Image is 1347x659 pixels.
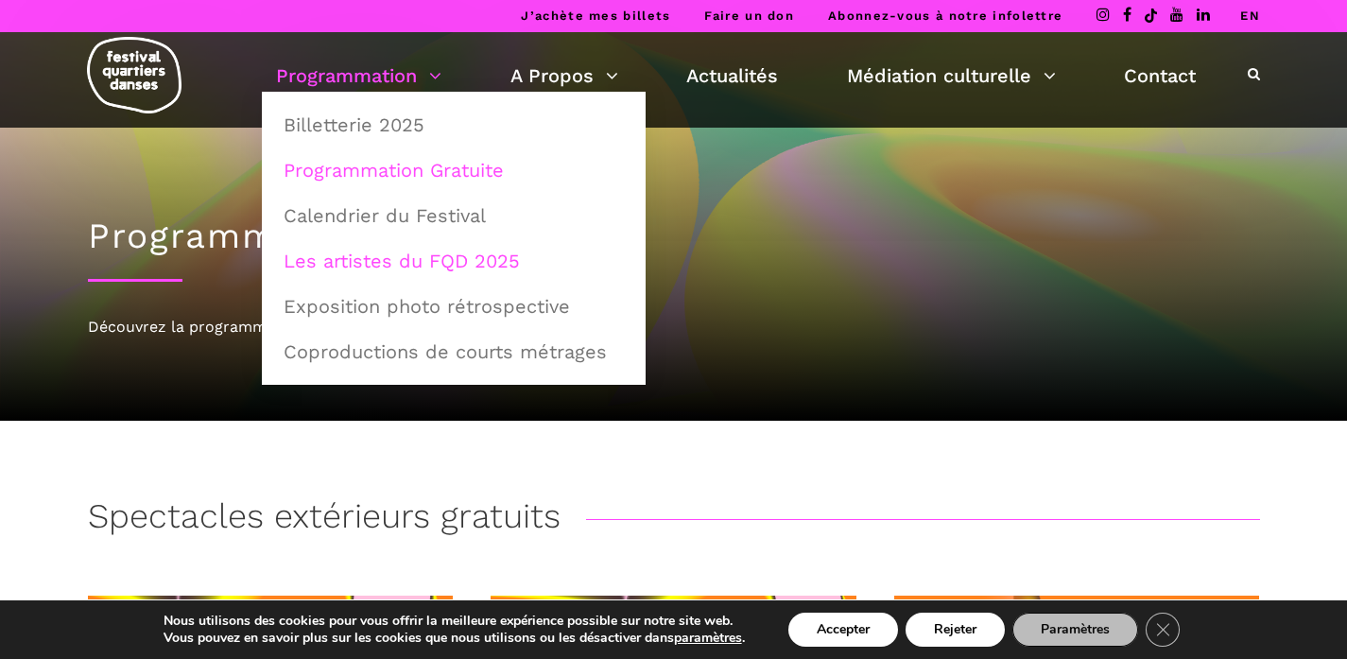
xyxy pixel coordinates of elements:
button: paramètres [674,630,742,647]
h1: Programmation gratuite 2025 [88,216,1260,257]
a: Médiation culturelle [847,60,1056,92]
a: Coproductions de courts métrages [272,330,635,373]
button: Close GDPR Cookie Banner [1146,613,1180,647]
div: Découvrez la programmation 2025 du Festival Quartiers Danses ! [88,315,1260,339]
a: EN [1240,9,1260,23]
a: Actualités [686,60,778,92]
button: Rejeter [906,613,1005,647]
a: Abonnez-vous à notre infolettre [828,9,1062,23]
a: J’achète mes billets [521,9,670,23]
a: Programmation [276,60,441,92]
a: Faire un don [704,9,794,23]
a: Les artistes du FQD 2025 [272,239,635,283]
button: Paramètres [1012,613,1138,647]
h3: Spectacles extérieurs gratuits [88,496,561,544]
a: A Propos [510,60,618,92]
img: logo-fqd-med [87,37,181,113]
a: Exposition photo rétrospective [272,285,635,328]
a: Programmation Gratuite [272,148,635,192]
p: Vous pouvez en savoir plus sur les cookies que nous utilisons ou les désactiver dans . [164,630,745,647]
p: Nous utilisons des cookies pour vous offrir la meilleure expérience possible sur notre site web. [164,613,745,630]
a: Contact [1124,60,1196,92]
button: Accepter [788,613,898,647]
a: Calendrier du Festival [272,194,635,237]
a: Billetterie 2025 [272,103,635,147]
